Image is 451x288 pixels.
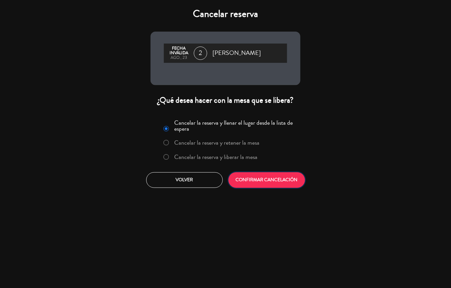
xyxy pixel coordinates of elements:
span: [PERSON_NAME] [213,48,261,58]
div: ¿Qué desea hacer con la mesa que se libera? [151,95,300,105]
span: 2 [194,47,207,60]
h4: Cancelar reserva [151,8,300,20]
label: Cancelar la reserva y liberar la mesa [175,154,258,160]
button: Volver [146,172,223,188]
label: Cancelar la reserva y llenar el lugar desde la lista de espera [175,120,296,132]
label: Cancelar la reserva y retener la mesa [175,140,260,146]
button: CONFIRMAR CANCELACIÓN [228,172,305,188]
div: ago., 23 [167,56,191,60]
div: Fecha inválida [167,46,191,56]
